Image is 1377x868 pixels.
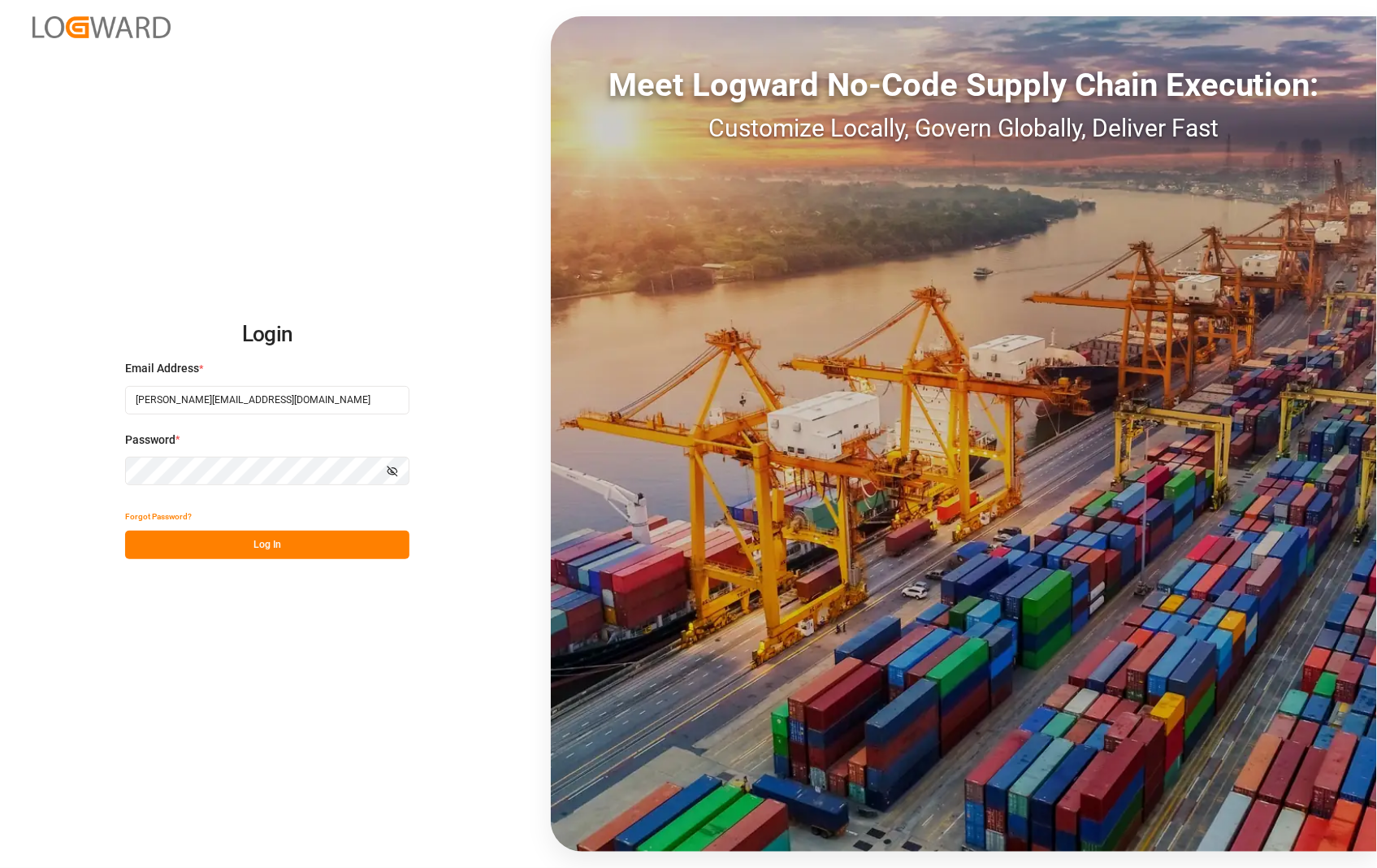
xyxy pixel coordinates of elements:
div: Customize Locally, Govern Globally, Deliver Fast [551,110,1377,146]
input: Enter your email [125,386,409,414]
div: Meet Logward No-Code Supply Chain Execution: [551,61,1377,110]
button: Forgot Password? [125,502,192,531]
span: Password [125,432,175,449]
span: Email Address [125,360,199,377]
h2: Login [125,309,409,361]
button: Log In [125,531,409,559]
img: Logward_new_orange.png [32,16,171,38]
